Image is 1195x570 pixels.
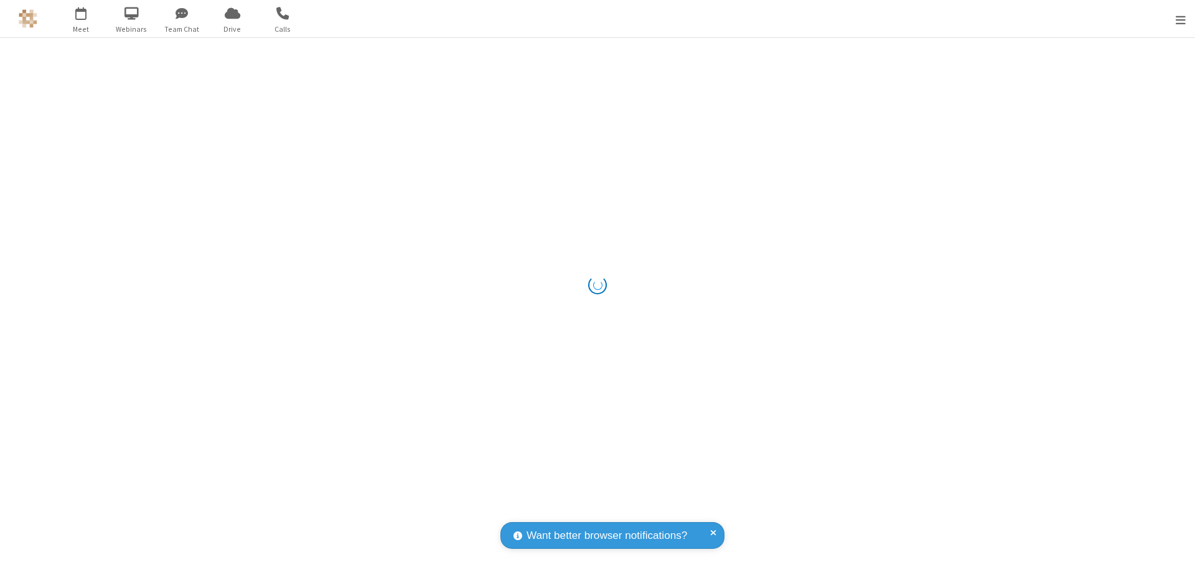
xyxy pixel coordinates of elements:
[527,528,687,544] span: Want better browser notifications?
[58,24,105,35] span: Meet
[108,24,155,35] span: Webinars
[209,24,256,35] span: Drive
[159,24,205,35] span: Team Chat
[260,24,306,35] span: Calls
[19,9,37,28] img: QA Selenium DO NOT DELETE OR CHANGE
